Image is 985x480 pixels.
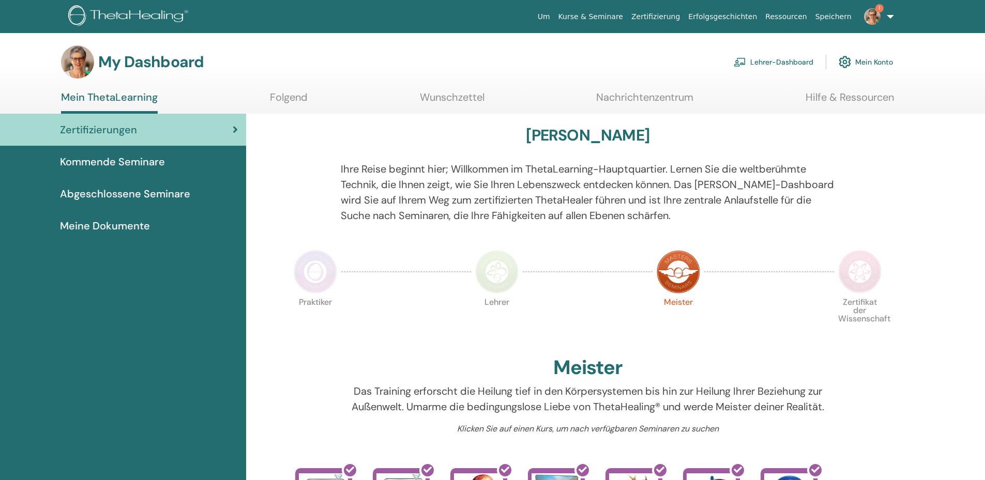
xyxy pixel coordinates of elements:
[294,298,337,342] p: Praktiker
[553,356,623,380] h2: Meister
[61,45,94,79] img: default.jpg
[98,53,204,71] h3: My Dashboard
[657,298,700,342] p: Meister
[526,126,649,145] h3: [PERSON_NAME]
[420,91,484,111] a: Wunschzettel
[838,298,882,342] p: Zertifikat der Wissenschaft
[806,91,894,111] a: Hilfe & Ressourcen
[684,7,761,26] a: Erfolgsgeschichten
[475,298,519,342] p: Lehrer
[68,5,192,28] img: logo.png
[811,7,856,26] a: Speichern
[294,250,337,293] img: Practitioner
[475,250,519,293] img: Instructor
[864,8,881,25] img: default.jpg
[734,51,813,73] a: Lehrer-Dashboard
[534,7,554,26] a: Um
[60,122,137,137] span: Zertifizierungen
[657,250,700,293] img: Master
[596,91,693,111] a: Nachrichtenzentrum
[839,53,851,71] img: cog.svg
[341,161,835,223] p: Ihre Reise beginnt hier; Willkommen im ThetaLearning-Hauptquartier. Lernen Sie die weltberühmte T...
[341,383,835,414] p: Das Training erforscht die Heilung tief in den Körpersystemen bis hin zur Heilung Ihrer Beziehung...
[838,250,882,293] img: Certificate of Science
[61,91,158,114] a: Mein ThetaLearning
[554,7,627,26] a: Kurse & Seminare
[60,186,190,202] span: Abgeschlossene Seminare
[627,7,684,26] a: Zertifizierung
[875,4,884,12] span: 1
[761,7,811,26] a: Ressourcen
[60,154,165,169] span: Kommende Seminare
[270,91,308,111] a: Folgend
[60,218,150,234] span: Meine Dokumente
[734,57,746,67] img: chalkboard-teacher.svg
[341,423,835,435] p: Klicken Sie auf einen Kurs, um nach verfügbaren Seminaren zu suchen
[839,51,893,73] a: Mein Konto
